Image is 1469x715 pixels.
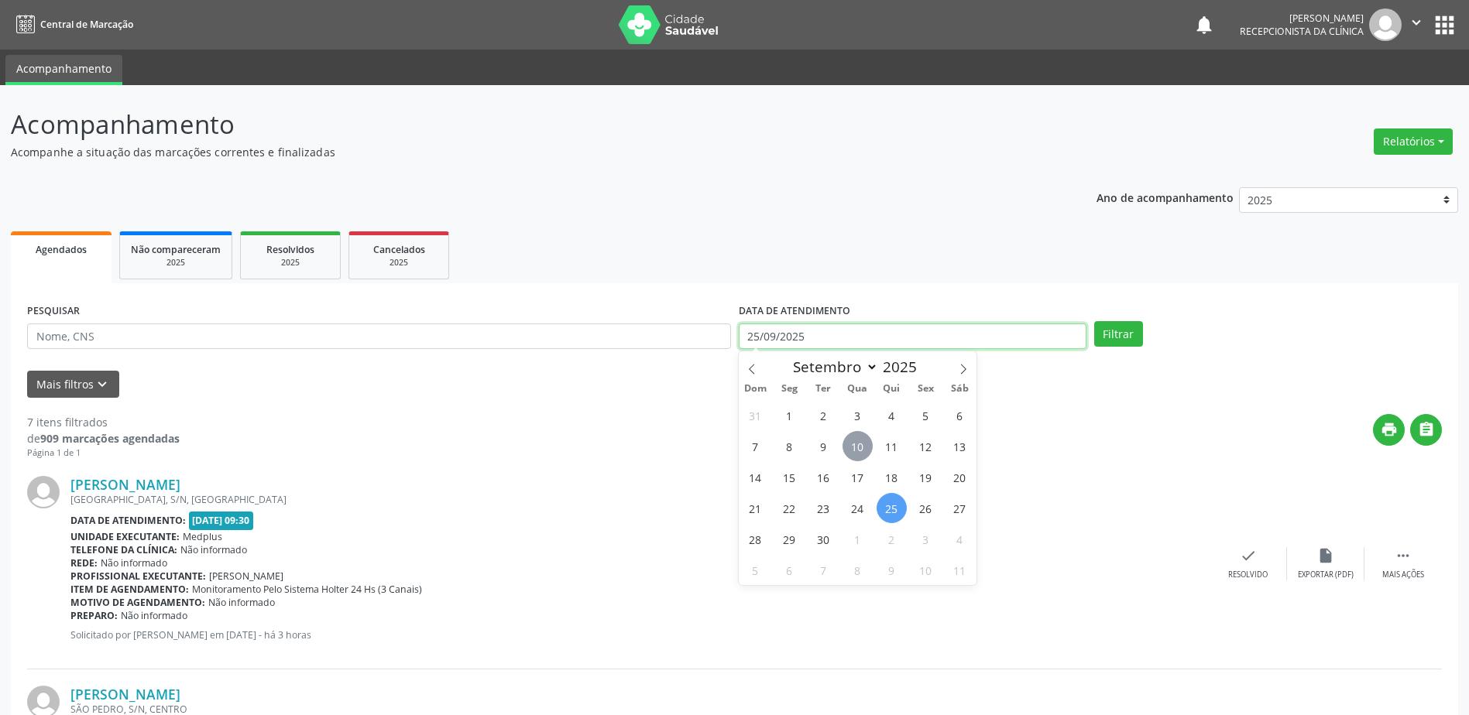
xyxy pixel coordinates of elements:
[945,462,975,492] span: Setembro 20, 2025
[11,105,1024,144] p: Acompanhamento
[739,323,1086,350] input: Selecione um intervalo
[360,257,438,269] div: 2025
[70,493,1210,506] div: [GEOGRAPHIC_DATA], S/N, [GEOGRAPHIC_DATA]
[1431,12,1458,39] button: apps
[70,609,118,622] b: Preparo:
[1410,414,1442,446] button: 
[1408,14,1425,31] i: 
[843,493,873,523] span: Setembro 24, 2025
[101,556,167,570] span: Não informado
[70,596,205,609] b: Motivo de agendamento:
[843,400,873,430] span: Setembro 3, 2025
[911,400,941,430] span: Setembro 5, 2025
[252,257,329,269] div: 2025
[740,555,771,585] span: Outubro 5, 2025
[131,243,221,256] span: Não compareceram
[911,431,941,461] span: Setembro 12, 2025
[740,462,771,492] span: Setembro 14, 2025
[27,446,180,460] div: Página 1 de 1
[121,609,187,622] span: Não informado
[1228,570,1268,580] div: Resolvido
[70,583,189,596] b: Item de agendamento:
[94,376,111,393] i: keyboard_arrow_down
[774,493,805,523] span: Setembro 22, 2025
[911,555,941,585] span: Outubro 10, 2025
[1240,25,1364,38] span: Recepcionista da clínica
[373,243,425,256] span: Cancelados
[808,431,839,461] span: Setembro 9, 2025
[740,431,771,461] span: Setembro 7, 2025
[806,384,840,394] span: Ter
[1381,421,1398,438] i: print
[27,371,119,398] button: Mais filtroskeyboard_arrow_down
[877,524,907,554] span: Outubro 2, 2025
[1402,9,1431,41] button: 
[877,493,907,523] span: Setembro 25, 2025
[27,430,180,446] div: de
[1240,12,1364,25] div: [PERSON_NAME]
[772,384,806,394] span: Seg
[70,514,186,527] b: Data de atendimento:
[1369,9,1402,41] img: img
[911,524,941,554] span: Outubro 3, 2025
[808,555,839,585] span: Outubro 7, 2025
[36,243,87,256] span: Agendados
[774,431,805,461] span: Setembro 8, 2025
[266,243,314,256] span: Resolvidos
[739,384,773,394] span: Dom
[70,686,180,703] a: [PERSON_NAME]
[945,431,975,461] span: Setembro 13, 2025
[740,524,771,554] span: Setembro 28, 2025
[1395,547,1412,564] i: 
[877,462,907,492] span: Setembro 18, 2025
[911,493,941,523] span: Setembro 26, 2025
[878,357,929,377] input: Year
[70,570,206,583] b: Profissional executante:
[1373,414,1405,446] button: print
[840,384,874,394] span: Qua
[1240,547,1257,564] i: check
[774,400,805,430] span: Setembro 1, 2025
[5,55,122,85] a: Acompanhamento
[131,257,221,269] div: 2025
[808,400,839,430] span: Setembro 2, 2025
[843,462,873,492] span: Setembro 17, 2025
[877,431,907,461] span: Setembro 11, 2025
[180,543,247,556] span: Não informado
[874,384,908,394] span: Qui
[40,431,180,446] strong: 909 marcações agendadas
[808,462,839,492] span: Setembro 16, 2025
[843,555,873,585] span: Outubro 8, 2025
[70,556,98,570] b: Rede:
[27,476,60,508] img: img
[1094,321,1143,347] button: Filtrar
[739,299,850,323] label: DATA DE ATENDIMENTO
[945,400,975,430] span: Setembro 6, 2025
[40,18,133,31] span: Central de Marcação
[70,543,177,556] b: Telefone da clínica:
[877,555,907,585] span: Outubro 9, 2025
[11,144,1024,160] p: Acompanhe a situação das marcações correntes e finalizadas
[192,583,422,596] span: Monitoramento Pelo Sistema Holter 24 Hs (3 Canais)
[70,476,180,493] a: [PERSON_NAME]
[1382,570,1424,580] div: Mais ações
[1298,570,1354,580] div: Exportar (PDF)
[1374,128,1453,155] button: Relatórios
[27,414,180,430] div: 7 itens filtrados
[70,530,180,543] b: Unidade executante:
[740,400,771,430] span: Agosto 31, 2025
[908,384,942,394] span: Sex
[808,524,839,554] span: Setembro 30, 2025
[1317,547,1334,564] i: insert_drive_file
[877,400,907,430] span: Setembro 4, 2025
[786,356,879,378] select: Month
[11,12,133,37] a: Central de Marcação
[911,462,941,492] span: Setembro 19, 2025
[945,555,975,585] span: Outubro 11, 2025
[843,524,873,554] span: Outubro 1, 2025
[843,431,873,461] span: Setembro 10, 2025
[808,493,839,523] span: Setembro 23, 2025
[1097,187,1234,207] p: Ano de acompanhamento
[27,299,80,323] label: PESQUISAR
[740,493,771,523] span: Setembro 21, 2025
